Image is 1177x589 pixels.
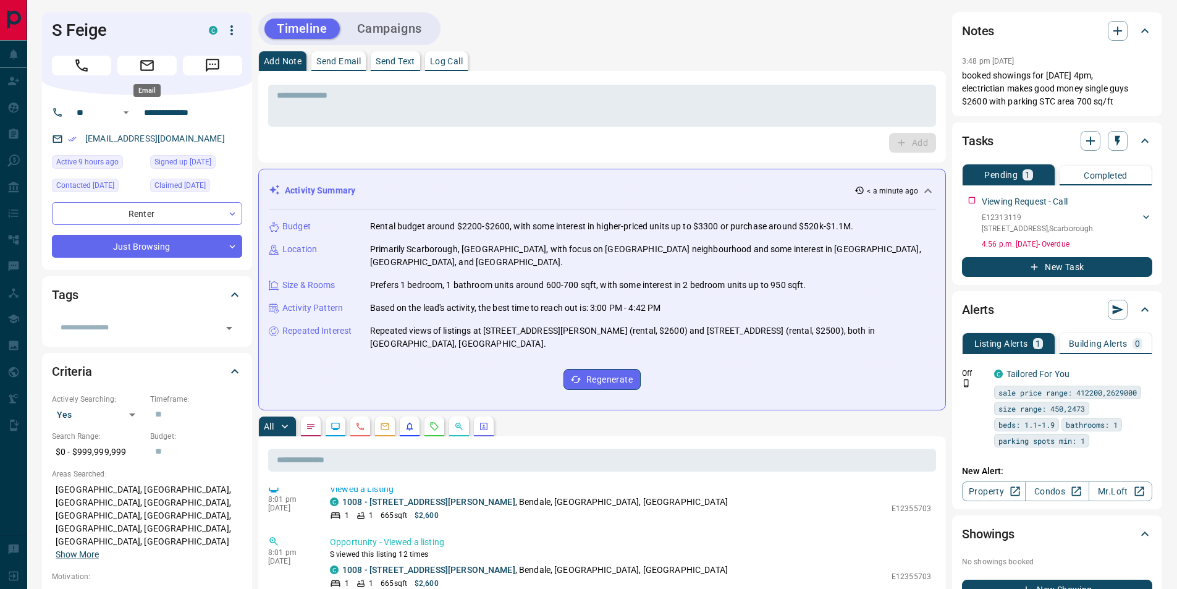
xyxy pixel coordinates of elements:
span: Contacted [DATE] [56,179,114,192]
div: Yes [52,405,144,425]
p: 0 [1135,339,1140,348]
p: Budget [282,220,311,233]
p: [DATE] [268,557,311,566]
div: E12313119[STREET_ADDRESS],Scarborough [982,210,1152,237]
button: Campaigns [345,19,434,39]
div: Alerts [962,295,1152,324]
span: Signed up [DATE] [154,156,211,168]
span: sale price range: 412200,2629000 [998,386,1137,399]
p: E12313119 [982,212,1093,223]
p: Prefers 1 bedroom, 1 bathroom units around 600-700 sqft, with some interest in 2 bedroom units up... [370,279,806,292]
div: Tasks [962,126,1152,156]
h2: Alerts [962,300,994,320]
p: [DATE] [268,504,311,512]
div: Renter [52,202,242,225]
h2: Criteria [52,362,92,381]
p: Building Alerts [1069,339,1128,348]
h2: Notes [962,21,994,41]
p: Actively Searching: [52,394,144,405]
button: Timeline [264,19,340,39]
div: Just Browsing [52,235,242,258]
div: Criteria [52,357,242,386]
p: Primarily Scarborough, [GEOGRAPHIC_DATA], with focus on [GEOGRAPHIC_DATA] neighbourhood and some ... [370,243,935,269]
div: condos.ca [994,370,1003,378]
p: New Alert: [962,465,1152,478]
p: Budget: [150,431,242,442]
svg: Listing Alerts [405,422,415,431]
a: Tailored For You [1006,369,1069,379]
p: 1 [369,510,373,521]
div: condos.ca [330,566,339,574]
button: Open [221,320,238,337]
p: Search Range: [52,431,144,442]
a: [EMAIL_ADDRESS][DOMAIN_NAME] [85,133,225,143]
p: Send Text [376,57,415,66]
h1: S Feige [52,20,190,40]
p: Repeated views of listings at [STREET_ADDRESS][PERSON_NAME] (rental, $2600) and [STREET_ADDRESS] ... [370,324,935,350]
a: 1008 - [STREET_ADDRESS][PERSON_NAME] [342,497,515,507]
button: Open [119,105,133,120]
span: Call [52,56,111,75]
p: $2,600 [415,510,439,521]
a: Condos [1025,481,1089,501]
span: parking spots min: 1 [998,434,1085,447]
a: Mr.Loft [1089,481,1152,501]
p: $0 - $999,999,999 [52,442,144,462]
span: size range: 450,2473 [998,402,1085,415]
p: 665 sqft [381,510,407,521]
p: 1 [345,510,349,521]
span: Claimed [DATE] [154,179,206,192]
p: 3:48 pm [DATE] [962,57,1015,66]
h2: Showings [962,524,1015,544]
p: , Bendale, [GEOGRAPHIC_DATA], [GEOGRAPHIC_DATA] [342,564,728,577]
div: Tags [52,280,242,310]
p: All [264,422,274,431]
svg: Agent Actions [479,422,489,431]
p: Repeated Interest [282,324,352,337]
div: Thu Sep 15 2022 [150,155,242,172]
p: 4:56 p.m. [DATE] - Overdue [982,239,1152,250]
p: No showings booked [962,556,1152,567]
svg: Email Verified [68,135,77,143]
span: Email [117,56,177,75]
p: Pending [984,171,1018,179]
div: Notes [962,16,1152,46]
div: condos.ca [330,498,339,506]
p: booked showings for [DATE] 4pm, electrictian makes good money single guys $2600 with parking STC ... [962,69,1152,108]
p: [GEOGRAPHIC_DATA], [GEOGRAPHIC_DATA], [GEOGRAPHIC_DATA], [GEOGRAPHIC_DATA], [GEOGRAPHIC_DATA], [G... [52,480,242,565]
p: 8:01 pm [268,495,311,504]
button: New Task [962,257,1152,277]
div: Showings [962,519,1152,549]
p: Log Call [430,57,463,66]
p: Activity Pattern [282,302,343,315]
svg: Lead Browsing Activity [331,422,340,431]
p: 1 [369,578,373,589]
p: Send Email [316,57,361,66]
span: beds: 1.1-1.9 [998,418,1055,431]
p: Rental budget around $2200-$2600, with some interest in higher-priced units up to $3300 or purcha... [370,220,854,233]
p: Size & Rooms [282,279,335,292]
p: Add Note [264,57,302,66]
p: Location [282,243,317,256]
button: Regenerate [563,369,641,390]
p: Activity Summary [285,184,355,197]
div: Fri Sep 12 2025 [52,155,144,172]
svg: Requests [429,422,439,431]
svg: Calls [355,422,365,431]
p: Viewing Request - Call [982,195,1068,208]
p: S viewed this listing 12 times [330,549,931,560]
p: 8:01 pm [268,548,311,557]
p: 665 sqft [381,578,407,589]
div: Fri Sep 16 2022 [150,179,242,196]
button: Show More [56,548,99,561]
p: Off [962,368,987,379]
p: Timeframe: [150,394,242,405]
span: Active 9 hours ago [56,156,119,168]
p: 1 [1025,171,1030,179]
p: , Bendale, [GEOGRAPHIC_DATA], [GEOGRAPHIC_DATA] [342,496,728,509]
p: Viewed a Listing [330,483,931,496]
p: 1 [1036,339,1040,348]
svg: Opportunities [454,422,464,431]
p: 1 [345,578,349,589]
p: Based on the lead's activity, the best time to reach out is: 3:00 PM - 4:42 PM [370,302,660,315]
